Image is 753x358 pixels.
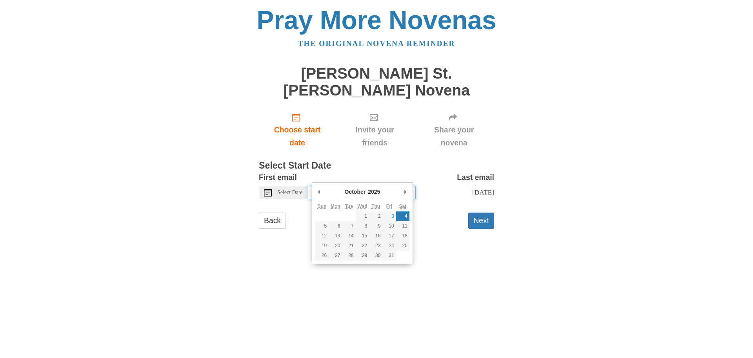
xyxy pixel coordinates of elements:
[356,231,369,241] button: 15
[329,221,342,231] button: 6
[369,251,382,261] button: 30
[259,161,494,171] h3: Select Start Date
[342,231,356,241] button: 14
[318,204,327,209] abbr: Sunday
[259,106,336,153] a: Choose start date
[259,65,494,99] h1: [PERSON_NAME] St. [PERSON_NAME] Novena
[344,123,406,149] span: Invite your friends
[396,241,409,251] button: 25
[396,231,409,241] button: 18
[267,123,328,149] span: Choose start date
[356,241,369,251] button: 22
[382,221,396,231] button: 10
[371,204,380,209] abbr: Thursday
[422,123,486,149] span: Share your novena
[414,106,494,153] div: Click "Next" to confirm your start date first.
[472,188,494,196] span: [DATE]
[396,211,409,221] button: 4
[369,231,382,241] button: 16
[369,211,382,221] button: 2
[399,204,406,209] abbr: Saturday
[382,231,396,241] button: 17
[342,251,356,261] button: 28
[331,204,340,209] abbr: Monday
[342,221,356,231] button: 7
[329,231,342,241] button: 13
[396,221,409,231] button: 11
[315,231,329,241] button: 12
[329,251,342,261] button: 27
[402,186,409,198] button: Next Month
[336,106,414,153] div: Click "Next" to confirm your start date first.
[369,241,382,251] button: 23
[315,221,329,231] button: 5
[367,186,381,198] div: 2025
[298,39,455,48] a: The original novena reminder
[468,213,494,229] button: Next
[329,241,342,251] button: 20
[382,251,396,261] button: 31
[315,251,329,261] button: 26
[369,221,382,231] button: 9
[315,186,323,198] button: Previous Month
[356,221,369,231] button: 8
[356,211,369,221] button: 1
[257,6,497,35] a: Pray More Novenas
[356,251,369,261] button: 29
[315,241,329,251] button: 19
[386,204,392,209] abbr: Friday
[357,204,367,209] abbr: Wednesday
[342,241,356,251] button: 21
[345,204,353,209] abbr: Tuesday
[277,190,302,195] span: Select Date
[382,211,396,221] button: 3
[457,171,494,184] label: Last email
[259,171,297,184] label: First email
[307,186,416,199] input: Use the arrow keys to pick a date
[382,241,396,251] button: 24
[259,213,286,229] a: Back
[344,186,367,198] div: October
